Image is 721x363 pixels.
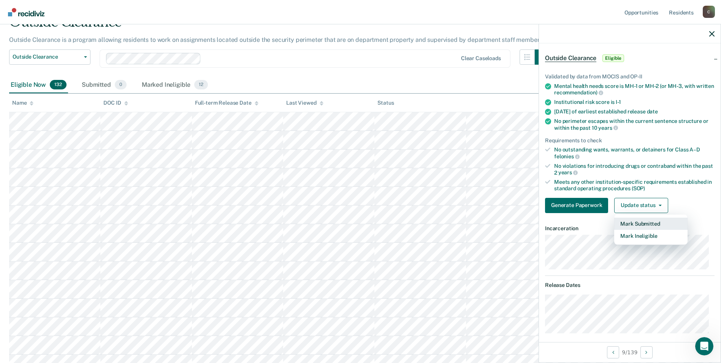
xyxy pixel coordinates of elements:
button: Generate Paperwork [545,198,608,213]
img: Recidiviz [8,8,44,16]
button: go back [5,3,19,18]
div: Full-term Release Date [195,100,258,106]
img: Profile image for Operator [22,4,34,16]
div: DOC ID [103,100,128,106]
span: date [647,108,658,115]
span: years [558,169,578,175]
div: Marked Ineligible [140,77,209,94]
iframe: Intercom live chat [695,337,713,355]
p: Outside Clearance is a program allowing residents to work on assignments located outside the secu... [9,36,544,43]
button: Gif picker [36,249,42,255]
div: Status [377,100,394,106]
span: (SOP) [632,185,645,191]
div: No outstanding wants, warrants, or detainers for Class A–D [554,146,715,159]
div: No violations for introducing drugs or contraband within the past 2 [554,163,715,176]
div: Also noticed on the work release side there were several guys showing eligible that are not C-1 o... [27,175,146,221]
div: Also noticed on the work release side there were several guys showing eligible that are not C-1 o... [33,180,140,217]
div: Clear caseloads [461,55,501,62]
div: Operator says… [6,96,146,175]
dt: Release Dates [545,282,715,288]
div: 9 / 139 [539,342,721,362]
div: Eligible Now [9,77,68,94]
button: Upload attachment [12,249,18,255]
span: Outside Clearance [13,54,81,60]
b: [PERSON_NAME][EMAIL_ADDRESS][PERSON_NAME][DOMAIN_NAME] [12,116,116,137]
h1: Operator [37,4,64,10]
div: You’ll get replies here and in your email:✉️[PERSON_NAME][EMAIL_ADDRESS][PERSON_NAME][DOMAIN_NAME... [6,96,125,161]
div: Validated by data from MOCIS and OP-II [545,73,715,80]
div: I was wondering why you can't have someone mark ineligible indefinitely on the Outside [GEOGRAPHI... [27,44,146,90]
div: [DATE] of earliest established release [554,108,715,115]
div: You’ll get replies here and in your email: ✉️ [12,101,119,138]
div: Outside Clearance [9,14,550,36]
div: Close [133,3,147,17]
span: felonies [554,153,580,159]
div: Meets any other institution-specific requirements established in standard operating procedures [554,179,715,192]
div: Name [12,100,33,106]
button: Next Opportunity [640,346,653,358]
textarea: Message… [6,233,146,246]
div: No perimeter escapes within the current sentence structure or within the past 10 [554,118,715,131]
div: Institutional risk score is [554,99,715,105]
button: Previous Opportunity [607,346,619,358]
span: Outside Clearance [545,54,596,62]
button: Home [119,3,133,18]
span: 12 [194,80,208,90]
div: C [703,6,715,18]
b: In 2 hours [19,150,49,156]
div: Last Viewed [286,100,323,106]
button: Emoji picker [24,249,30,255]
div: Outside ClearanceEligible [539,46,721,70]
button: Mark Submitted [614,218,688,230]
div: The team will be back 🕒 [12,142,119,157]
button: Start recording [48,249,54,255]
span: 0 [115,80,127,90]
p: The team can also help [37,10,95,17]
button: Profile dropdown button [703,6,715,18]
button: Update status [614,198,668,213]
span: Eligible [602,54,624,62]
span: years [598,125,618,131]
span: 132 [50,80,67,90]
span: recommendation) [554,89,603,96]
div: Mental health needs score is MH-1 or MH-2 (or MH-3, with written [554,83,715,96]
span: I-1 [616,99,621,105]
div: I was wondering why you can't have someone mark ineligible indefinitely on the Outside [GEOGRAPHI... [33,48,140,86]
div: Submitted [80,77,128,94]
button: Send a message… [130,246,143,258]
dt: Incarceration [545,225,715,232]
div: Catherine.Moody@doc.mo.gov says… [6,44,146,96]
div: Operator • Just now [12,163,58,167]
button: Mark Ineligible [614,230,688,242]
div: Catherine.Moody@doc.mo.gov says… [6,175,146,231]
div: Requirements to check [545,137,715,144]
